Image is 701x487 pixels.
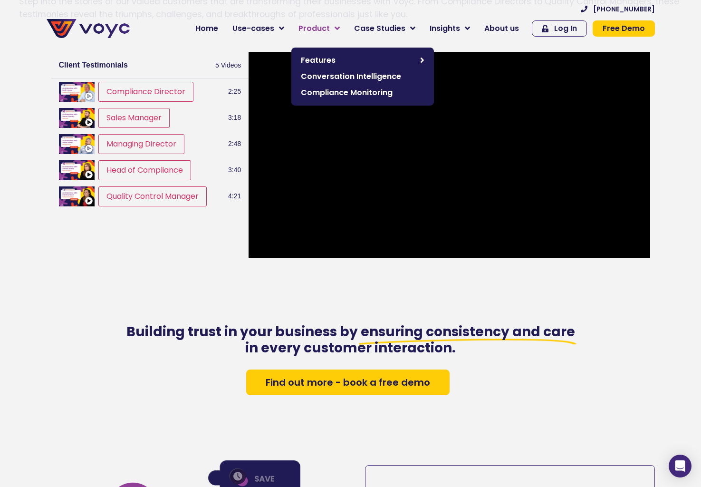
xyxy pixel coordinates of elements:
[196,198,240,207] a: Privacy Policy
[228,131,241,157] span: 2:48
[430,23,460,34] span: Insights
[126,77,158,88] span: Job title
[554,25,577,32] span: Log In
[98,134,184,154] button: Managing Director
[301,87,424,98] span: Compliance Monitoring
[581,6,655,12] a: [PHONE_NUMBER]
[603,25,645,32] span: Free Demo
[59,160,95,180] img: Head of Compliance
[59,134,95,154] img: Managing Director
[301,71,424,82] span: Conversation Intelligence
[296,85,429,101] a: Compliance Monitoring
[232,23,274,34] span: Use-cases
[296,68,429,85] a: Conversation Intelligence
[484,23,519,34] span: About us
[59,82,95,102] img: Compliance Director
[47,19,130,38] img: voyc-full-logo
[354,23,405,34] span: Case Studies
[126,322,358,341] span: Building trust in your business by
[249,52,650,258] iframe: Keith Jones, Compliance Director and Co-Founder, Your Choice Cover interview with Voyc
[593,6,655,12] span: [PHONE_NUMBER]
[228,157,241,183] span: 3:40
[361,324,575,340] span: ensuring consistency and care
[298,23,330,34] span: Product
[215,52,241,70] span: 5 Videos
[59,108,95,128] img: Sales Manager
[225,19,291,38] a: Use-cases
[423,19,477,38] a: Insights
[266,378,430,387] span: Find out more - book a free demo
[126,38,150,49] span: Phone
[98,160,191,180] button: Head of Compliance
[98,186,207,206] button: Quality Control Manager
[301,55,415,66] span: Features
[98,82,193,102] button: Compliance Director
[296,52,429,68] a: Features
[477,19,526,38] a: About us
[59,56,128,74] h2: Client Testimonials
[291,19,347,38] a: Product
[59,186,95,206] img: Quality Control Manager
[593,20,655,37] a: Free Demo
[532,20,587,37] a: Log In
[246,370,450,395] a: Find out more - book a free demo
[347,19,423,38] a: Case Studies
[228,105,241,131] span: 3:18
[245,339,456,357] span: in every customer interaction.
[228,183,241,209] span: 4:21
[98,108,170,128] button: Sales Manager
[195,23,218,34] span: Home
[669,455,691,477] div: Open Intercom Messenger
[228,78,241,105] span: 2:25
[188,19,225,38] a: Home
